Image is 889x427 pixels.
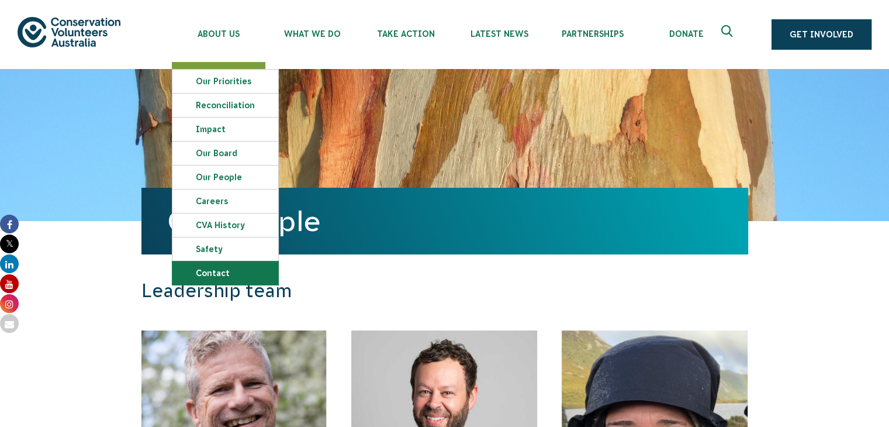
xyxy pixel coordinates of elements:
[721,25,736,44] span: Expand search box
[141,280,590,302] h3: Leadership team
[172,142,278,165] a: Our Board
[172,261,278,285] a: Contact
[167,205,722,237] h1: Our People
[172,94,278,117] a: Reconciliation
[172,213,278,237] a: CVA history
[172,190,278,213] a: Careers
[265,29,359,39] span: What We Do
[452,29,546,39] span: Latest News
[172,237,278,261] a: Safety
[172,166,278,189] a: Our People
[772,19,871,50] a: Get Involved
[546,29,639,39] span: Partnerships
[172,29,265,39] span: About Us
[639,29,733,39] span: Donate
[172,70,278,93] a: Our Priorities
[18,17,120,47] img: logo.svg
[359,29,452,39] span: Take Action
[714,20,742,49] button: Expand search box Close search box
[172,118,278,141] a: Impact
